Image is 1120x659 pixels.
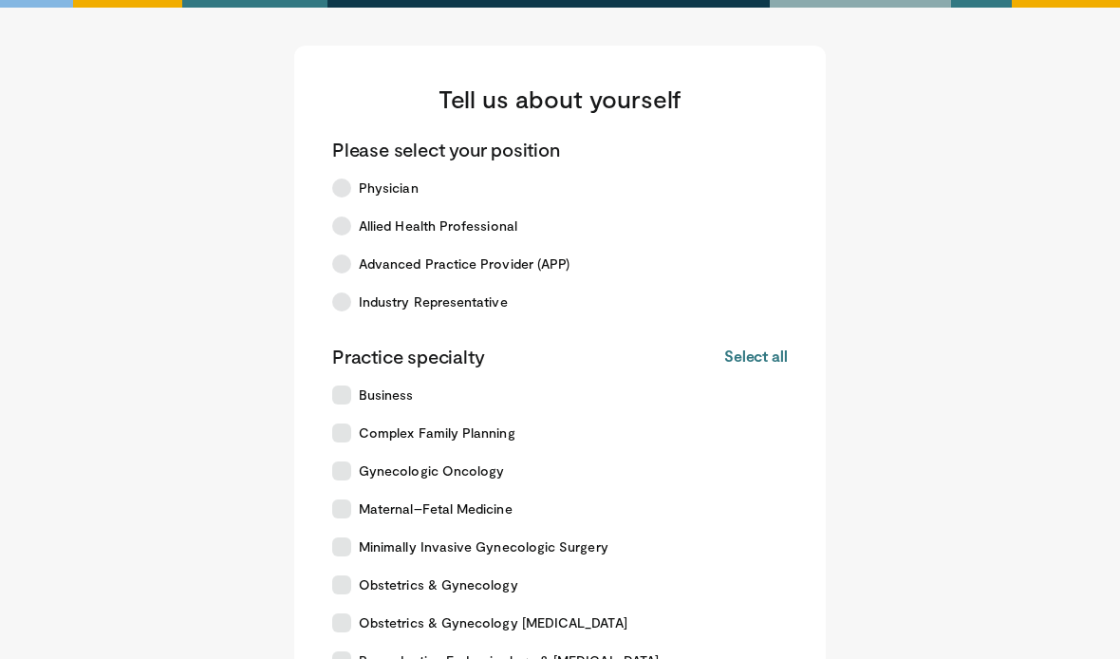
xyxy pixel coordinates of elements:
[359,179,419,198] span: Physician
[359,461,504,480] span: Gynecologic Oncology
[359,499,513,518] span: Maternal–Fetal Medicine
[332,84,788,114] h3: Tell us about yourself
[359,254,569,273] span: Advanced Practice Provider (APP)
[332,344,484,368] p: Practice specialty
[359,613,627,632] span: Obstetrics & Gynecology [MEDICAL_DATA]
[359,575,518,594] span: Obstetrics & Gynecology
[359,537,608,556] span: Minimally Invasive Gynecologic Surgery
[359,424,515,442] span: Complex Family Planning
[332,137,560,161] p: Please select your position
[359,386,414,405] span: Business
[724,346,788,367] button: Select all
[359,217,517,235] span: Allied Health Professional
[359,292,508,311] span: Industry Representative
